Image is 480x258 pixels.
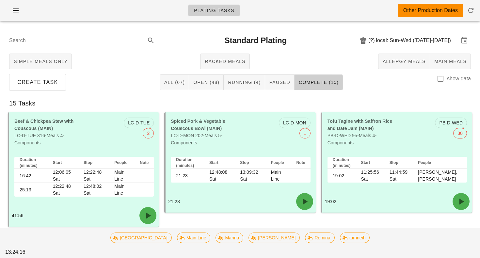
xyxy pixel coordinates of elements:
b: Spiced Pork & Vegetable Couscous Bowl (MAIN) [171,119,225,131]
td: Main Line [109,169,135,183]
button: Simple Meals Only [9,54,72,69]
span: Complete (15) [298,80,339,85]
span: LC-D-TUE [128,118,150,128]
td: 12:48:08 Sat [204,169,235,183]
span: Simple Meals Only [13,59,68,64]
span: 30 [457,128,463,138]
span: Racked Meals [204,59,246,64]
span: Main Meals [434,59,467,64]
div: 15 Tasks [4,93,476,114]
span: PB-D-WED [439,118,463,128]
span: [GEOGRAPHIC_DATA] [115,233,168,243]
a: Plating Tasks [188,5,240,16]
td: Main Line [266,169,291,183]
span: LC-D-MON [283,118,306,128]
button: Paused [265,74,295,90]
span: tamneih [344,233,365,243]
span: Paused [269,80,290,85]
button: All (67) [160,74,189,90]
span: Open (48) [193,80,219,85]
th: People [413,157,462,169]
td: 19:02 [328,169,356,183]
span: Main Line [181,233,206,243]
td: 25:13 [14,183,48,197]
button: Racked Meals [200,54,250,69]
div: 19:02 [322,190,472,213]
th: Duration (minutes) [14,157,48,169]
b: Beef & Chickpea Stew with Couscous (MAIN) [14,119,73,131]
button: Open (48) [189,74,224,90]
button: Allergy Meals [378,54,430,69]
div: (?) [368,37,376,44]
td: 21:23 [171,169,204,183]
span: Romina [309,233,330,243]
th: Duration (minutes) [171,157,204,169]
td: 12:22:48 Sat [78,169,109,183]
span: Allergy Meals [382,59,426,64]
button: Complete (15) [295,74,343,90]
td: 11:25:56 Sat [356,169,384,183]
div: Other Production Dates [403,7,458,14]
td: 11:44:59 Sat [384,169,413,183]
td: 12:48:02 Sat [78,183,109,197]
td: 12:22:48 Sat [48,183,78,197]
div: LC-D-TUE 316-Meals 4-Components [10,114,84,150]
span: All (67) [164,80,185,85]
th: Note [291,157,311,169]
span: 1 [304,128,306,138]
label: show data [447,75,471,82]
th: Start [356,157,384,169]
td: 13:09:32 Sat [235,169,265,183]
th: Stop [384,157,413,169]
span: [PERSON_NAME] [253,233,296,243]
div: 41:56 [9,204,159,227]
th: Note [135,157,154,169]
span: 2 [147,128,150,138]
span: Marina [220,233,239,243]
div: PB-D-WED 95-Meals 4-Components [324,114,397,150]
b: Tofu Tagine with Saffron Rice and Date Jam (MAIN) [328,119,392,131]
span: Plating Tasks [194,8,234,13]
span: Running (4) [228,80,261,85]
td: 12:06:05 Sat [48,169,78,183]
th: People [266,157,291,169]
h2: Standard Plating [225,35,287,46]
th: Start [48,157,78,169]
button: Main Meals [430,54,471,69]
span: Create Task [17,79,58,85]
button: Create Task [9,74,66,91]
div: LC-D-MON 202-Meals 5-Components [167,114,241,150]
td: Main Line [109,183,135,197]
th: People [109,157,135,169]
th: Stop [78,157,109,169]
div: 13:24:16 [4,247,43,257]
div: 21:23 [166,190,315,213]
td: 16:42 [14,169,48,183]
th: Duration (minutes) [328,157,356,169]
button: Running (4) [224,74,265,90]
th: Stop [235,157,265,169]
th: Start [204,157,235,169]
td: [PERSON_NAME],[PERSON_NAME] [413,169,462,183]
